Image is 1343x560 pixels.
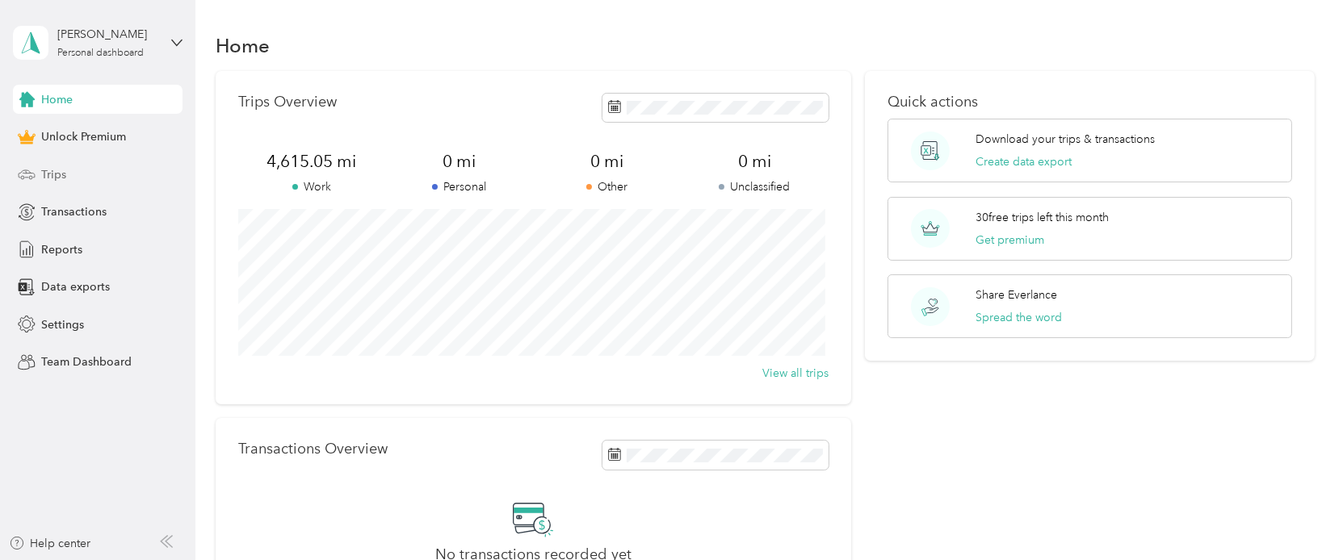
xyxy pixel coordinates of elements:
[976,131,1155,148] p: Download your trips & transactions
[888,94,1292,111] p: Quick actions
[976,232,1044,249] button: Get premium
[1253,470,1343,560] iframe: Everlance-gr Chat Button Frame
[533,178,681,195] p: Other
[216,37,270,54] h1: Home
[41,203,107,220] span: Transactions
[976,309,1062,326] button: Spread the word
[238,178,386,195] p: Work
[385,150,533,173] span: 0 mi
[41,166,66,183] span: Trips
[41,278,110,295] span: Data exports
[681,150,829,173] span: 0 mi
[41,316,84,333] span: Settings
[976,286,1057,303] p: Share Everlance
[57,48,144,58] div: Personal dashboard
[762,365,829,382] button: View all trips
[238,441,388,458] p: Transactions Overview
[9,535,91,552] button: Help center
[238,150,386,173] span: 4,615.05 mi
[238,94,337,111] p: Trips Overview
[41,241,82,258] span: Reports
[41,91,73,108] span: Home
[41,128,126,145] span: Unlock Premium
[976,153,1072,170] button: Create data export
[41,353,132,370] span: Team Dashboard
[385,178,533,195] p: Personal
[57,26,158,43] div: [PERSON_NAME]
[976,209,1109,226] p: 30 free trips left this month
[533,150,681,173] span: 0 mi
[681,178,829,195] p: Unclassified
